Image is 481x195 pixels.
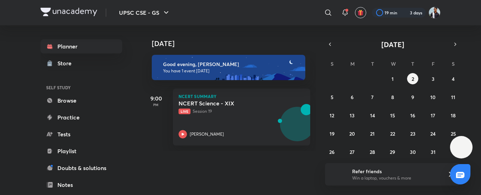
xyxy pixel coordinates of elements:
[431,149,436,155] abbr: October 31, 2025
[387,110,398,121] button: October 15, 2025
[410,112,415,119] abbr: October 16, 2025
[349,130,355,137] abbr: October 20, 2025
[387,128,398,139] button: October 22, 2025
[163,61,299,67] h6: Good evening, [PERSON_NAME]
[326,146,338,157] button: October 26, 2025
[351,94,354,100] abbr: October 6, 2025
[326,110,338,121] button: October 12, 2025
[367,128,378,139] button: October 21, 2025
[448,91,459,103] button: October 11, 2025
[142,94,170,103] h5: 9:00
[280,111,314,144] img: Avatar
[407,91,418,103] button: October 9, 2025
[346,91,358,103] button: October 6, 2025
[412,76,414,82] abbr: October 2, 2025
[401,9,408,16] img: streak
[407,146,418,157] button: October 30, 2025
[40,39,122,53] a: Planner
[352,175,439,181] p: Win a laptop, vouchers & more
[346,146,358,157] button: October 27, 2025
[40,56,122,70] a: Store
[431,112,435,119] abbr: October 17, 2025
[411,60,414,67] abbr: Thursday
[391,60,396,67] abbr: Wednesday
[410,130,416,137] abbr: October 23, 2025
[142,103,170,107] p: PM
[452,60,455,67] abbr: Saturday
[330,112,334,119] abbr: October 12, 2025
[387,146,398,157] button: October 29, 2025
[40,93,122,108] a: Browse
[427,128,439,139] button: October 24, 2025
[152,55,305,80] img: evening
[430,94,436,100] abbr: October 10, 2025
[179,108,289,115] p: Session 19
[451,112,456,119] abbr: October 18, 2025
[326,91,338,103] button: October 5, 2025
[40,8,97,18] a: Company Logo
[40,8,97,16] img: Company Logo
[427,91,439,103] button: October 10, 2025
[427,146,439,157] button: October 31, 2025
[152,39,317,48] h4: [DATE]
[411,94,414,100] abbr: October 9, 2025
[326,128,338,139] button: October 19, 2025
[390,112,395,119] abbr: October 15, 2025
[40,161,122,175] a: Doubts & solutions
[407,110,418,121] button: October 16, 2025
[410,149,416,155] abbr: October 30, 2025
[179,109,190,114] span: Live
[448,110,459,121] button: October 18, 2025
[387,91,398,103] button: October 8, 2025
[40,110,122,124] a: Practice
[432,60,435,67] abbr: Friday
[371,94,374,100] abbr: October 7, 2025
[330,130,335,137] abbr: October 19, 2025
[451,94,455,100] abbr: October 11, 2025
[331,94,333,100] abbr: October 5, 2025
[390,130,395,137] abbr: October 22, 2025
[329,149,335,155] abbr: October 26, 2025
[367,91,378,103] button: October 7, 2025
[346,128,358,139] button: October 20, 2025
[350,112,355,119] abbr: October 13, 2025
[427,110,439,121] button: October 17, 2025
[163,68,299,74] p: You have 1 event [DATE]
[40,127,122,141] a: Tests
[331,167,345,181] img: referral
[387,73,398,84] button: October 1, 2025
[407,73,418,84] button: October 2, 2025
[357,9,364,16] img: avatar
[350,60,355,67] abbr: Monday
[407,128,418,139] button: October 23, 2025
[370,130,375,137] abbr: October 21, 2025
[457,143,466,151] img: ttu
[57,59,76,67] div: Store
[371,60,374,67] abbr: Tuesday
[432,76,435,82] abbr: October 3, 2025
[331,60,333,67] abbr: Sunday
[352,168,439,175] h6: Refer friends
[335,39,450,49] button: [DATE]
[40,144,122,158] a: Playlist
[367,110,378,121] button: October 14, 2025
[179,94,305,98] p: NCERT Summary
[452,76,455,82] abbr: October 4, 2025
[392,76,394,82] abbr: October 1, 2025
[40,82,122,93] h6: SELF STUDY
[390,149,395,155] abbr: October 29, 2025
[451,130,456,137] abbr: October 25, 2025
[448,73,459,84] button: October 4, 2025
[370,149,375,155] abbr: October 28, 2025
[430,130,436,137] abbr: October 24, 2025
[391,94,394,100] abbr: October 8, 2025
[370,112,375,119] abbr: October 14, 2025
[367,146,378,157] button: October 28, 2025
[355,7,366,18] button: avatar
[429,7,441,19] img: Hitesh Kumar
[381,40,404,49] span: [DATE]
[190,131,224,137] p: [PERSON_NAME]
[179,100,266,107] h5: NCERT Science - XIX
[427,73,439,84] button: October 3, 2025
[115,6,175,20] button: UPSC CSE - GS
